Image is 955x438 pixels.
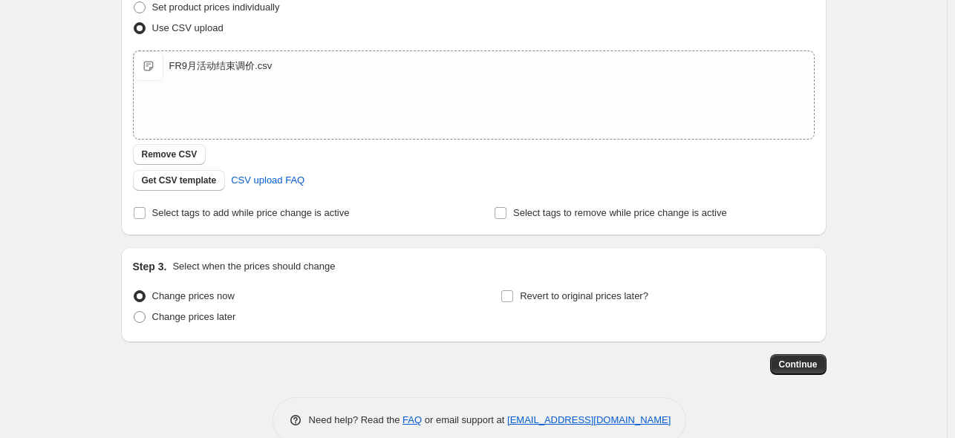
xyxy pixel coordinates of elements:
span: Change prices now [152,290,235,301]
span: Select tags to remove while price change is active [513,207,727,218]
span: Remove CSV [142,148,198,160]
span: Set product prices individually [152,1,280,13]
span: Need help? Read the [309,414,403,425]
a: [EMAIL_ADDRESS][DOMAIN_NAME] [507,414,671,425]
span: CSV upload FAQ [231,173,304,188]
span: or email support at [422,414,507,425]
span: Use CSV upload [152,22,224,33]
span: Get CSV template [142,174,217,186]
button: Get CSV template [133,170,226,191]
span: Revert to original prices later? [520,290,648,301]
span: Select tags to add while price change is active [152,207,350,218]
span: Continue [779,359,818,370]
a: CSV upload FAQ [222,169,313,192]
button: Remove CSV [133,144,206,165]
div: FR9月活动结束调价.csv [169,59,273,73]
span: Change prices later [152,311,236,322]
button: Continue [770,354,827,375]
a: FAQ [402,414,422,425]
h2: Step 3. [133,259,167,274]
p: Select when the prices should change [172,259,335,274]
